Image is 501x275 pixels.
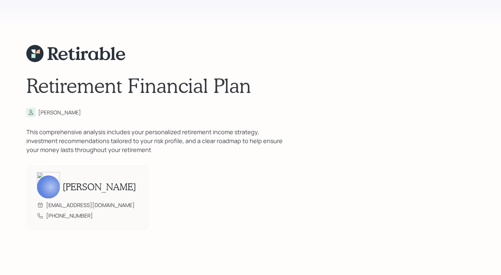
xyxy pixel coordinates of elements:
img: treva-nostdahl-headshot.png [37,172,60,199]
h1: Retirement Financial Plan [26,74,475,97]
div: [PHONE_NUMBER] [46,212,93,220]
h2: [PERSON_NAME] [63,181,136,193]
div: [PERSON_NAME] [38,108,81,116]
div: [EMAIL_ADDRESS][DOMAIN_NAME] [46,201,135,209]
div: This comprehensive analysis includes your personalized retirement income strategy, investment rec... [26,128,290,154]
